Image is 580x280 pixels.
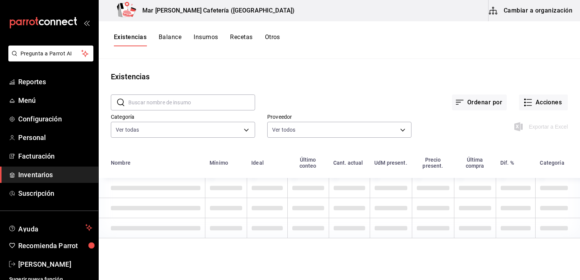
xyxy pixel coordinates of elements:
span: Suscripción [18,188,92,198]
button: Insumos [194,33,218,46]
div: navigation tabs [114,33,280,46]
div: Existencias [111,71,150,82]
label: Categoría [111,114,255,120]
span: Recomienda Parrot [18,241,92,251]
div: Dif. % [500,160,514,166]
div: Precio present. [416,157,449,169]
button: Recetas [230,33,252,46]
button: Acciones [519,94,568,110]
button: Ordenar por [452,94,507,110]
div: Categoría [540,160,564,166]
span: Facturación [18,151,92,161]
button: Pregunta a Parrot AI [8,46,93,61]
div: Cant. actual [333,160,363,166]
input: Buscar nombre de insumo [128,95,255,110]
span: [PERSON_NAME] [18,259,92,269]
span: Personal [18,132,92,143]
div: Última compra [459,157,491,169]
span: Ayuda [18,223,82,232]
span: Configuración [18,114,92,124]
div: Ideal [251,160,264,166]
span: Inventarios [18,170,92,180]
label: Proveedor [267,114,411,120]
span: Ver todas [116,126,139,134]
h3: Mar [PERSON_NAME] Cafetería ([GEOGRAPHIC_DATA]) [136,6,295,15]
span: Pregunta a Parrot AI [20,50,82,58]
span: Menú [18,95,92,105]
button: Existencias [114,33,147,46]
div: Último conteo [292,157,324,169]
span: Reportes [18,77,92,87]
div: Mínimo [210,160,228,166]
div: UdM present. [374,160,407,166]
button: open_drawer_menu [84,20,90,26]
span: Ver todos [272,126,295,134]
div: Nombre [111,160,131,166]
button: Balance [159,33,181,46]
button: Otros [265,33,280,46]
a: Pregunta a Parrot AI [5,55,93,63]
